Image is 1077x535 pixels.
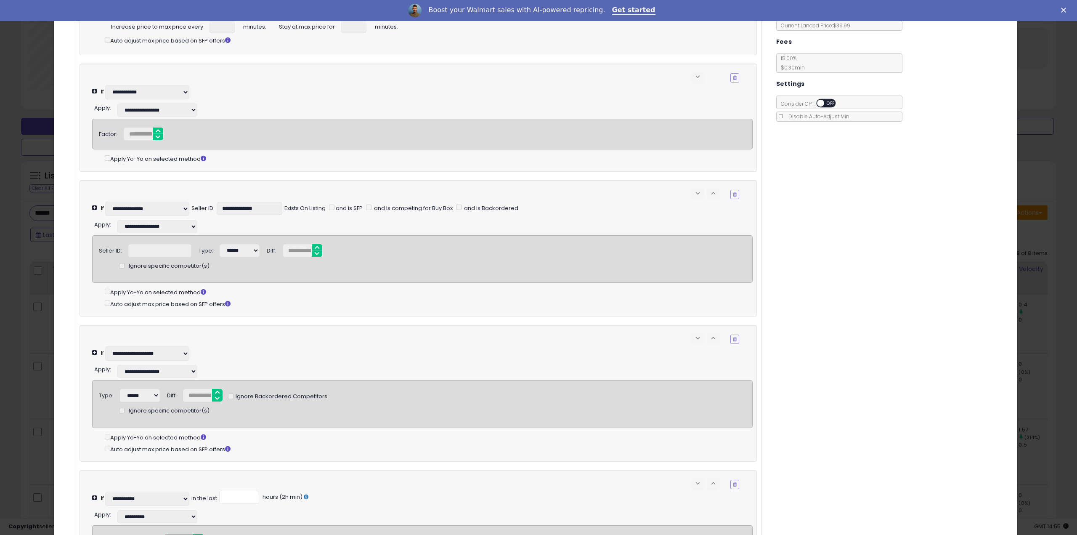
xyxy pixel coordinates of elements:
span: Apply [94,221,110,229]
div: Auto adjust max price based on SFP offers [105,444,752,454]
div: Diff: [167,389,177,400]
span: Consider CPT: [777,100,847,107]
div: Boost your Walmart sales with AI-powered repricing. [428,6,605,14]
span: Apply [94,511,110,519]
div: : [94,101,111,112]
span: keyboard_arrow_up [709,334,717,342]
span: $0.30 min [777,64,805,71]
div: Close [1061,8,1069,13]
span: Apply [94,104,110,112]
i: Remove Condition [733,482,737,487]
span: keyboard_arrow_down [694,334,702,342]
span: Disable Auto-Adjust Min [784,113,849,120]
span: Ignore specific competitor(s) [129,407,210,415]
span: Ignore Backordered Competitors [233,393,327,401]
div: Apply Yo-Yo on selected method [105,432,752,442]
div: : [94,218,111,229]
span: keyboard_arrow_down [694,479,702,487]
div: Seller ID [191,205,213,213]
i: Remove Condition [733,337,737,342]
h5: Settings [776,79,805,89]
div: Seller ID: [99,244,122,255]
div: Type: [99,389,114,400]
div: : [94,363,111,374]
a: Get started [612,6,655,15]
div: in the last [191,495,217,503]
div: Factor: [99,128,117,138]
span: and is Backordered [463,204,518,212]
span: and is SFP [334,204,363,212]
div: Apply Yo-Yo on selected method [105,154,752,163]
i: Remove Condition [733,75,737,80]
span: Current Landed Price: $39.99 [777,22,850,29]
span: keyboard_arrow_up [709,189,717,197]
span: keyboard_arrow_down [694,189,702,197]
span: Increase price to max price every [111,20,203,31]
div: : [94,508,111,519]
span: hours (2h min) [261,493,302,501]
h5: Fees [776,37,792,47]
div: Auto adjust max price based on SFP offers [105,299,752,309]
span: keyboard_arrow_down [694,73,702,81]
img: Profile image for Adrian [408,4,422,17]
span: Apply [94,365,110,373]
span: and is competing for Buy Box [373,204,453,212]
span: minutes. [243,20,266,31]
div: Type: [199,244,213,255]
div: Diff: [267,244,276,255]
div: Apply Yo-Yo on selected method [105,287,752,297]
div: Exists On Listing [284,205,326,213]
div: Auto adjust max price based on SFP offers [105,35,739,45]
span: 15.00 % [777,55,805,71]
span: keyboard_arrow_up [709,479,717,487]
span: OFF [824,100,838,107]
span: minutes. [375,20,398,31]
i: Remove Condition [733,192,737,197]
span: Stay at max price for [279,20,335,31]
span: Ignore specific competitor(s) [129,262,210,270]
